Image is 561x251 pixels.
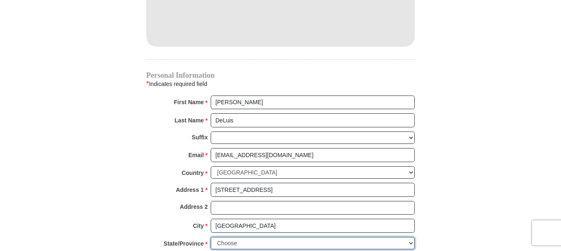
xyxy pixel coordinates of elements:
[188,149,204,161] strong: Email
[146,72,415,79] h4: Personal Information
[175,115,204,126] strong: Last Name
[192,131,208,143] strong: Suffix
[182,167,204,179] strong: Country
[164,238,204,249] strong: State/Province
[193,220,204,232] strong: City
[146,79,415,89] div: Indicates required field
[176,184,204,196] strong: Address 1
[174,96,204,108] strong: First Name
[180,201,208,213] strong: Address 2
